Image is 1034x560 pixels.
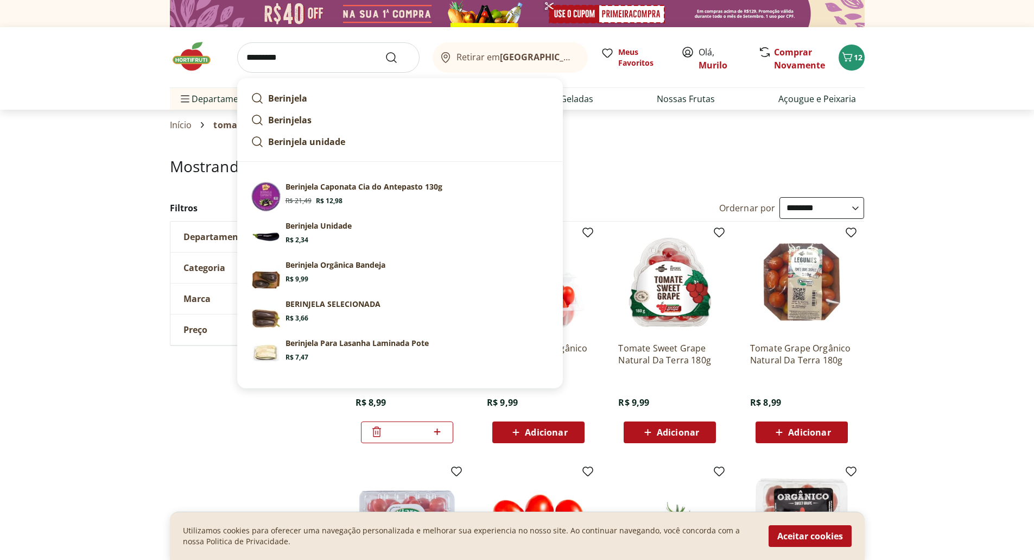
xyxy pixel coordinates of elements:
[268,92,307,104] strong: Berinjela
[246,216,554,255] a: Berinjela UnidadeBerinjela UnidadeR$ 2,34
[170,222,333,252] button: Departamento
[500,51,683,63] b: [GEOGRAPHIC_DATA]/[GEOGRAPHIC_DATA]
[456,52,576,62] span: Retirar em
[286,221,352,231] p: Berinjela Unidade
[268,114,312,126] strong: Berinjelas
[356,397,386,408] span: R$ 8,99
[170,197,334,219] h2: Filtros
[170,158,865,175] h1: Mostrando resultados para:
[769,525,852,547] button: Aceitar cookies
[788,428,830,437] span: Adicionar
[699,59,727,71] a: Murilo
[170,314,333,345] button: Preço
[170,253,333,283] button: Categoria
[251,221,281,251] img: Berinjela Unidade
[774,46,825,71] a: Comprar Novamente
[316,197,342,205] span: R$ 12,98
[624,421,716,443] button: Adicionar
[750,230,853,334] img: Tomate Grape Orgânico Natural Da Terra 180g
[268,136,345,148] strong: Berinjela unidade
[286,181,442,192] p: Berinjela Caponata Cia do Antepasto 130g
[286,275,308,284] span: R$ 9,99
[251,299,281,329] img: Principal
[246,255,554,294] a: PrincipalBerinjela Orgânica BandejaR$ 9,99
[286,353,308,362] span: R$ 7,47
[286,236,308,244] span: R$ 2,34
[246,131,554,153] a: Berinjela unidade
[286,197,312,205] span: R$ 21,49
[170,120,192,130] a: Início
[179,86,257,112] span: Departamentos
[699,46,747,72] span: Olá,
[657,92,715,105] a: Nossas Frutas
[246,177,554,216] a: Berinjela Caponata Cia do Antepasto 130gR$ 21,49R$ 12,98
[170,40,224,73] img: Hortifruti
[618,230,721,334] img: Tomate Sweet Grape Natural Da Terra 180g
[433,42,588,73] button: Retirar em[GEOGRAPHIC_DATA]/[GEOGRAPHIC_DATA]
[839,45,865,71] button: Carrinho
[286,299,380,310] p: BERINJELA SELECIONADA
[246,109,554,131] a: Berinjelas
[657,428,699,437] span: Adicionar
[183,262,225,273] span: Categoria
[183,324,207,335] span: Preço
[385,51,411,64] button: Submit Search
[246,334,554,373] a: PrincipalBerinjela Para Lasanha Laminada PoteR$ 7,47
[251,260,281,290] img: Principal
[246,294,554,334] a: PrincipalBERINJELA SELECIONADAR$ 3,66
[618,47,668,68] span: Meus Favoritos
[778,92,856,105] a: Açougue e Peixaria
[487,397,518,408] span: R$ 9,99
[246,87,554,109] a: Berinjela
[237,42,420,73] input: search
[286,314,308,323] span: R$ 3,66
[183,525,756,547] p: Utilizamos cookies para oferecer uma navegação personalizada e melhorar sua experiencia no nosso ...
[601,47,668,68] a: Meus Favoritos
[525,428,567,437] span: Adicionar
[251,338,281,368] img: Principal
[179,86,192,112] button: Menu
[183,293,211,304] span: Marca
[854,52,862,62] span: 12
[750,397,781,408] span: R$ 8,99
[170,284,333,314] button: Marca
[750,342,853,366] a: Tomate Grape Orgânico Natural Da Terra 180g
[213,120,273,130] span: tomate grape
[756,421,848,443] button: Adicionar
[618,342,721,366] a: Tomate Sweet Grape Natural Da Terra 180g
[286,338,429,349] p: Berinjela Para Lasanha Laminada Pote
[183,231,248,242] span: Departamento
[286,260,385,270] p: Berinjela Orgânica Bandeja
[618,397,649,408] span: R$ 9,99
[492,421,585,443] button: Adicionar
[719,202,776,214] label: Ordernar por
